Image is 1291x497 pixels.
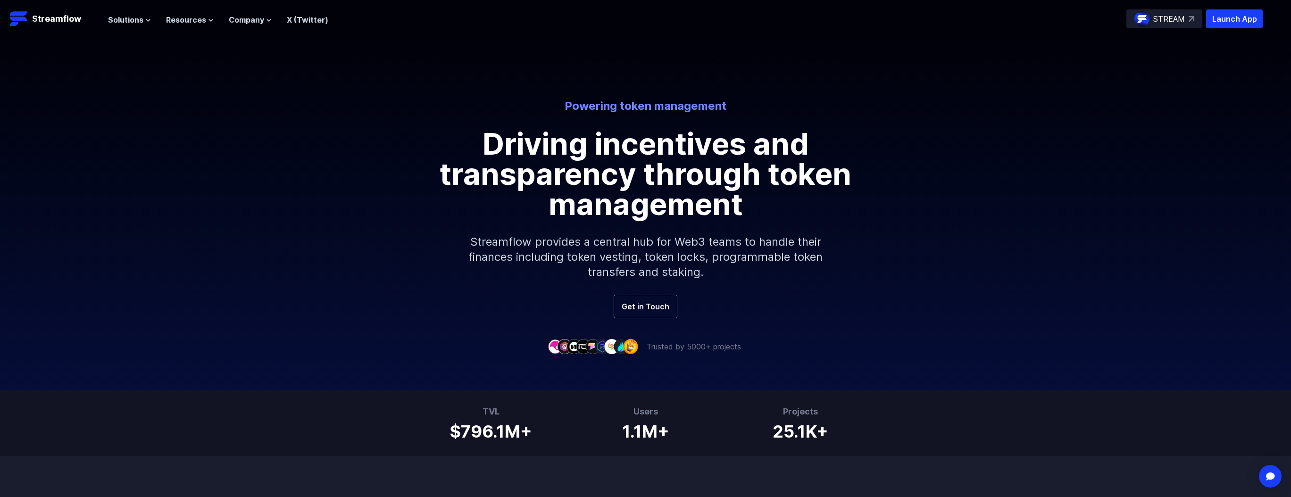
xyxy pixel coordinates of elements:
h1: Driving incentives and transparency through token management [433,129,858,219]
button: Company [229,14,272,25]
div: Open Intercom Messenger [1259,465,1282,488]
h1: $796.1M+ [450,418,532,441]
img: company-2 [557,339,572,354]
p: Powering token management [384,99,907,114]
img: streamflow-logo-circle.png [1134,11,1149,26]
button: Resources [166,14,214,25]
img: company-7 [604,339,619,354]
img: company-3 [566,339,582,354]
span: Company [229,14,264,25]
a: STREAM [1126,9,1202,28]
img: company-9 [623,339,638,354]
span: Solutions [108,14,143,25]
h3: Projects [773,405,828,418]
img: Streamflow Logo [9,9,28,28]
img: company-6 [595,339,610,354]
img: top-right-arrow.svg [1189,16,1194,22]
img: company-4 [576,339,591,354]
p: Trusted by 5000+ projects [647,341,741,352]
img: company-1 [548,339,563,354]
p: Streamflow provides a central hub for Web3 teams to handle their finances including token vesting... [443,219,849,295]
span: Resources [166,14,206,25]
a: X (Twitter) [287,15,328,25]
a: Streamflow [9,9,99,28]
h1: 25.1K+ [773,418,828,441]
p: Streamflow [32,12,81,25]
button: Launch App [1206,9,1263,28]
a: Get in Touch [614,295,677,318]
h3: TVL [450,405,532,418]
button: Solutions [108,14,151,25]
img: company-8 [614,339,629,354]
img: company-5 [585,339,600,354]
h3: Users [622,405,669,418]
h1: 1.1M+ [622,418,669,441]
p: STREAM [1153,13,1185,25]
